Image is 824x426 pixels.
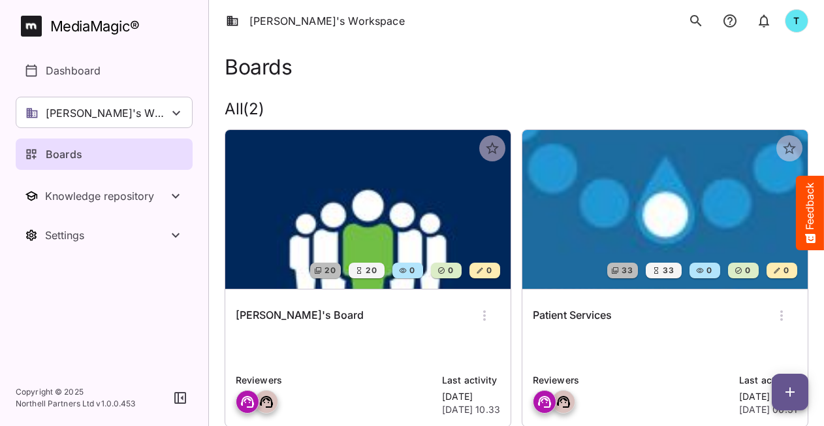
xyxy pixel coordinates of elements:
h1: Boards [225,55,292,79]
nav: Settings [16,220,193,251]
p: [DATE] [739,390,797,403]
img: John's Board [225,130,511,289]
span: 20 [364,264,377,277]
p: Boards [46,146,82,162]
a: MediaMagic® [21,16,193,37]
p: Last activity [739,373,797,387]
span: 0 [447,264,453,277]
span: 0 [705,264,712,277]
span:  [96,26,135,59]
button: Feedback [796,176,824,250]
p: Last activity [442,373,500,387]
span: 0 [485,264,492,277]
span: 0 [782,264,789,277]
p: [DATE] [442,390,500,403]
span: 33 [620,264,633,277]
div: Knowledge repository [45,189,168,203]
p: [DATE] 06.31 [739,403,797,416]
h6: [PERSON_NAME]'s Board [236,307,364,324]
button: Toggle Settings [16,220,193,251]
h2: All ( 2 ) [225,100,808,119]
span: 0 [744,264,750,277]
a: Boards [16,139,193,170]
span: Tell us what you think [59,84,176,98]
span: 0 [408,264,415,277]
button: notifications [717,8,743,34]
a: Contact us [131,103,177,113]
img: Patient Services [522,130,808,289]
p: [DATE] 10.33 [442,403,500,416]
a: Dashboard [16,55,193,86]
p: [PERSON_NAME]'s Workspace [46,105,168,121]
p: Northell Partners Ltd v 1.0.0.453 [16,398,136,410]
span: What kind of feedback do you have? [40,158,195,169]
span: Want to discuss? [58,103,130,113]
span: 33 [661,264,674,277]
button: search [683,8,709,34]
div: T [785,9,808,33]
nav: Knowledge repository [16,180,193,212]
span: Like something or not? [57,192,168,205]
span: 20 [323,264,336,277]
h6: Patient Services [533,307,612,324]
button: Toggle Knowledge repository [16,180,193,212]
p: Dashboard [46,63,101,78]
span: I have an idea [57,225,126,237]
p: Reviewers [533,373,731,387]
p: Copyright © 2025 [16,386,136,398]
div: Settings [45,229,168,242]
button: notifications [751,8,777,34]
p: Reviewers [236,373,434,387]
div: MediaMagic ® [50,16,140,37]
